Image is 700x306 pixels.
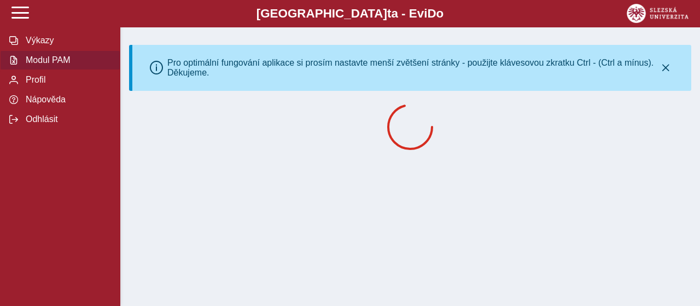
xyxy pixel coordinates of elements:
span: Výkazy [22,36,111,45]
span: Odhlásit [22,114,111,124]
div: Pro optimální fungování aplikace si prosím nastavte menší zvětšení stránky - použijte klávesovou ... [167,58,657,78]
span: o [436,7,444,20]
span: Nápověda [22,95,111,105]
span: t [387,7,391,20]
img: logo_web_su.png [627,4,689,23]
b: [GEOGRAPHIC_DATA] a - Evi [33,7,667,21]
span: D [427,7,436,20]
span: Modul PAM [22,55,111,65]
span: Profil [22,75,111,85]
